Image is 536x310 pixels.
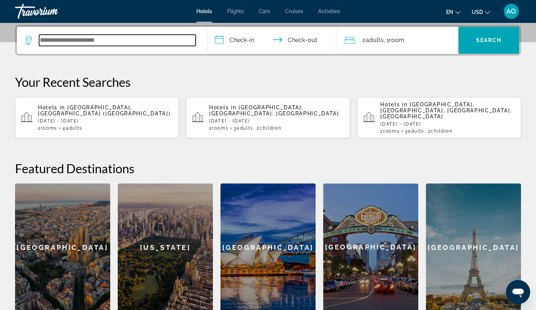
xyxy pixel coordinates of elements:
[380,101,407,107] span: Hotels in
[209,104,236,110] span: Hotels in
[362,35,383,45] span: 2
[207,27,337,54] button: Check in and out dates
[380,121,515,127] p: [DATE] - [DATE]
[336,27,458,54] button: Travelers: 2 adults, 0 children
[389,36,404,44] span: Room
[253,126,282,131] span: , 2
[186,97,350,138] button: Hotels in [GEOGRAPHIC_DATA], [GEOGRAPHIC_DATA], [GEOGRAPHIC_DATA][DATE] - [DATE]2rooms3Adults, 2C...
[15,2,90,21] a: Travorium
[260,126,281,131] span: Children
[446,9,453,15] span: en
[17,27,519,54] div: Search widget
[38,118,173,124] p: [DATE] - [DATE]
[458,27,519,54] button: Search
[209,104,339,116] span: [GEOGRAPHIC_DATA], [GEOGRAPHIC_DATA], [GEOGRAPHIC_DATA]
[285,8,303,14] a: Cruises
[318,8,340,14] a: Activities
[380,129,399,134] span: 2
[424,129,453,134] span: , 2
[506,8,516,15] span: AO
[446,6,460,17] button: Change language
[383,129,399,134] span: rooms
[209,126,228,131] span: 2
[408,129,424,134] span: Adults
[365,36,383,44] span: Adults
[472,9,483,15] span: USD
[212,126,228,131] span: rooms
[38,104,65,110] span: Hotels in
[237,126,253,131] span: Adults
[15,97,179,138] button: Hotels in [GEOGRAPHIC_DATA], [GEOGRAPHIC_DATA] ([GEOGRAPHIC_DATA])[DATE] - [DATE]2rooms4Adults
[357,97,521,138] button: Hotels in [GEOGRAPHIC_DATA], [GEOGRAPHIC_DATA], [GEOGRAPHIC_DATA], [GEOGRAPHIC_DATA][DATE] - [DAT...
[62,126,82,131] span: 4
[227,8,244,14] a: Flights
[501,3,521,19] button: User Menu
[506,280,530,304] iframe: Кнопка запуска окна обмена сообщениями
[380,101,512,119] span: [GEOGRAPHIC_DATA], [GEOGRAPHIC_DATA], [GEOGRAPHIC_DATA], [GEOGRAPHIC_DATA]
[405,129,424,134] span: 3
[234,126,253,131] span: 3
[209,118,344,124] p: [DATE] - [DATE]
[431,129,452,134] span: Children
[472,6,490,17] button: Change currency
[15,161,521,176] h2: Featured Destinations
[41,126,57,131] span: rooms
[15,74,521,89] p: Your Recent Searches
[38,104,170,116] span: [GEOGRAPHIC_DATA], [GEOGRAPHIC_DATA] ([GEOGRAPHIC_DATA])
[476,37,501,43] span: Search
[259,8,270,14] a: Cars
[66,126,82,131] span: Adults
[38,126,57,131] span: 2
[196,8,212,14] a: Hotels
[383,35,404,45] span: , 1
